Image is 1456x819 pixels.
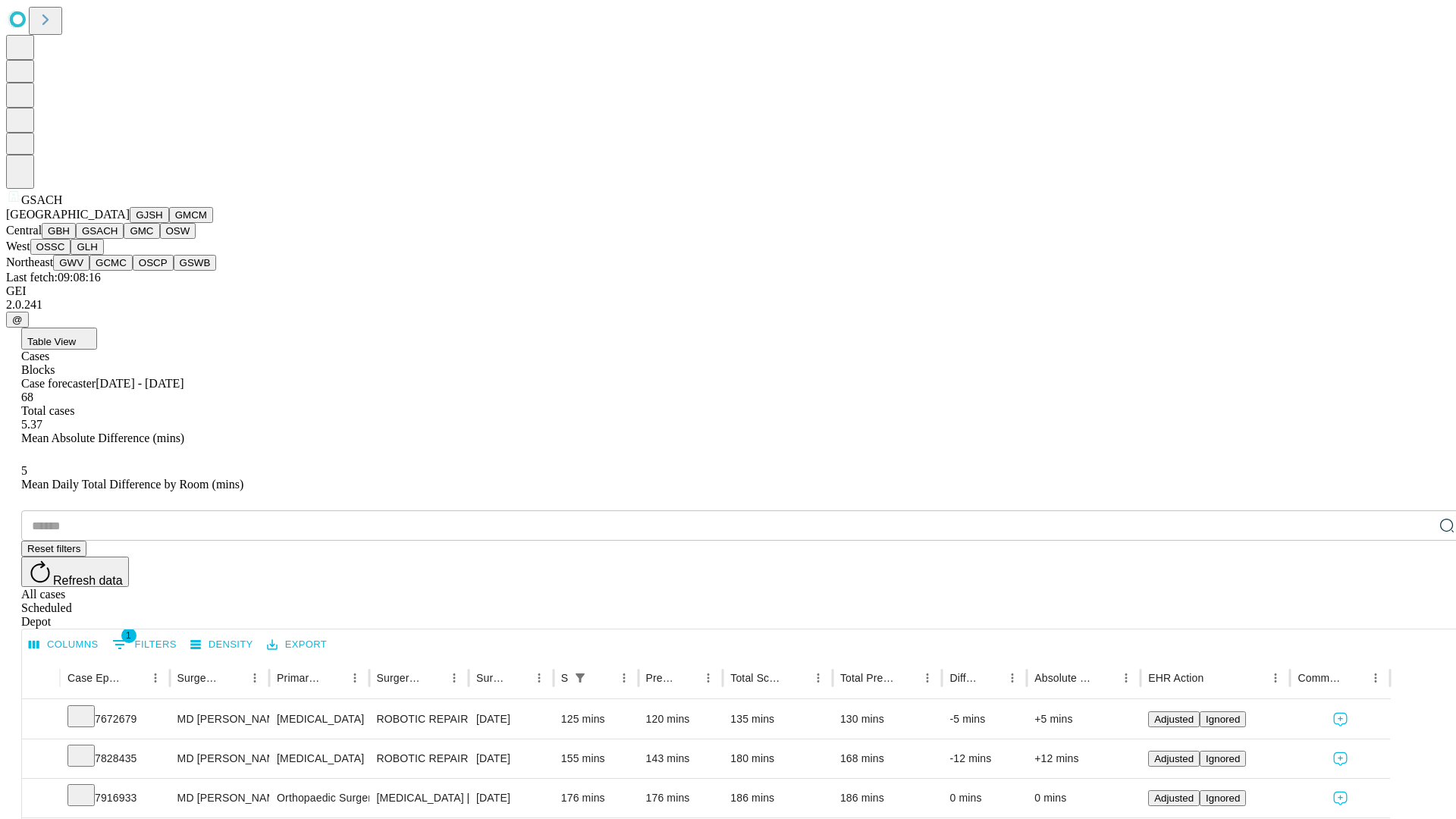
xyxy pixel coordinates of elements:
[1200,790,1246,806] button: Ignored
[96,377,184,390] span: [DATE] - [DATE]
[121,628,136,643] span: 1
[223,667,244,689] button: Sort
[21,478,243,491] span: Mean Daily Total Difference by Room (mins)
[1206,792,1240,804] span: Ignored
[377,672,421,684] div: Surgery Name
[67,672,122,684] div: Case Epic Id
[6,224,42,237] span: Central
[42,223,76,239] button: GBH
[561,739,631,778] div: 155 mins
[21,541,86,557] button: Reset filters
[1200,711,1246,727] button: Ignored
[592,667,613,689] button: Sort
[177,779,262,817] div: MD [PERSON_NAME]
[177,739,262,778] div: MD [PERSON_NAME] Md
[244,667,265,689] button: Menu
[130,207,169,223] button: GJSH
[344,667,366,689] button: Menu
[169,207,213,223] button: GMCM
[27,336,76,347] span: Table View
[1094,667,1116,689] button: Sort
[1034,739,1133,778] div: +12 mins
[124,667,145,689] button: Sort
[277,700,361,739] div: [MEDICAL_DATA]
[377,779,461,817] div: [MEDICAL_DATA] [MEDICAL_DATA]
[730,672,785,684] div: Total Scheduled Duration
[177,700,262,739] div: MD [PERSON_NAME] Md
[561,672,568,684] div: Scheduled In Room Duration
[786,667,808,689] button: Sort
[507,667,529,689] button: Sort
[730,700,825,739] div: 135 mins
[476,672,506,684] div: Surgery Date
[646,739,716,778] div: 143 mins
[949,779,1019,817] div: 0 mins
[21,431,184,444] span: Mean Absolute Difference (mins)
[698,667,719,689] button: Menu
[30,746,52,773] button: Expand
[30,239,71,255] button: OSSC
[133,255,174,271] button: OSCP
[808,667,829,689] button: Menu
[646,779,716,817] div: 176 mins
[570,667,591,689] button: Show filters
[177,672,221,684] div: Surgeon Name
[1205,667,1226,689] button: Sort
[570,667,591,689] div: 1 active filter
[646,700,716,739] div: 120 mins
[89,255,133,271] button: GCMC
[1034,779,1133,817] div: 0 mins
[160,223,196,239] button: OSW
[53,255,89,271] button: GWV
[6,298,1450,312] div: 2.0.241
[1148,672,1203,684] div: EHR Action
[21,418,42,431] span: 5.37
[6,312,29,328] button: @
[277,779,361,817] div: Orthopaedic Surgery
[263,633,331,657] button: Export
[676,667,698,689] button: Sort
[646,672,676,684] div: Predicted In Room Duration
[108,632,180,657] button: Show filters
[1154,753,1194,764] span: Adjusted
[949,739,1019,778] div: -12 mins
[1298,672,1341,684] div: Comments
[187,633,257,657] button: Density
[21,557,129,587] button: Refresh data
[6,284,1450,298] div: GEI
[840,739,935,778] div: 168 mins
[949,700,1019,739] div: -5 mins
[1116,667,1137,689] button: Menu
[21,404,74,417] span: Total cases
[1365,667,1386,689] button: Menu
[1148,790,1200,806] button: Adjusted
[896,667,917,689] button: Sort
[730,739,825,778] div: 180 mins
[67,779,162,817] div: 7916933
[1148,751,1200,767] button: Adjusted
[561,700,631,739] div: 125 mins
[561,779,631,817] div: 176 mins
[1154,792,1194,804] span: Adjusted
[71,239,103,255] button: GLH
[27,543,80,554] span: Reset filters
[840,779,935,817] div: 186 mins
[6,240,30,253] span: West
[21,193,62,206] span: GSACH
[1154,714,1194,725] span: Adjusted
[730,779,825,817] div: 186 mins
[1002,667,1023,689] button: Menu
[6,271,101,284] span: Last fetch: 09:08:16
[476,739,546,778] div: [DATE]
[840,672,895,684] div: Total Predicted Duration
[949,672,979,684] div: Difference
[277,739,361,778] div: [MEDICAL_DATA]
[613,667,635,689] button: Menu
[76,223,124,239] button: GSACH
[1034,700,1133,739] div: +5 mins
[840,700,935,739] div: 130 mins
[323,667,344,689] button: Sort
[21,377,96,390] span: Case forecaster
[1148,711,1200,727] button: Adjusted
[53,574,123,587] span: Refresh data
